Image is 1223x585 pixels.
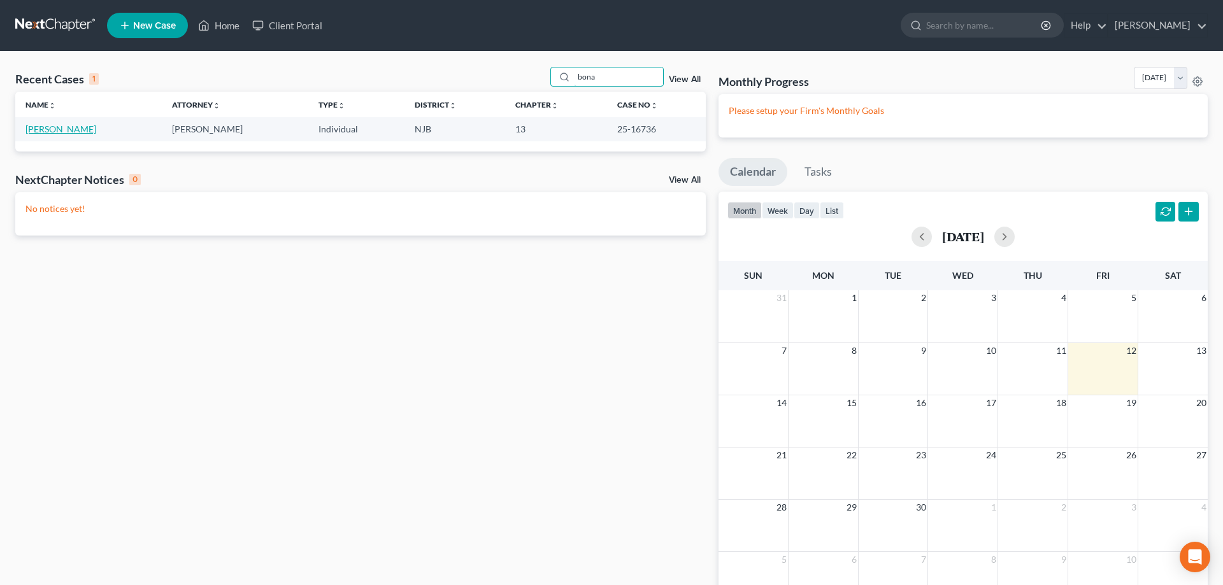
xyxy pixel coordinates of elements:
[727,202,762,219] button: month
[729,104,1198,117] p: Please setup your Firm's Monthly Goals
[162,117,308,141] td: [PERSON_NAME]
[415,100,457,109] a: Districtunfold_more
[920,343,927,358] span: 9
[985,343,998,358] span: 10
[845,395,858,411] span: 15
[885,270,901,281] span: Tue
[1130,290,1138,306] span: 5
[1125,343,1138,358] span: 12
[850,343,858,358] span: 8
[1064,14,1107,37] a: Help
[794,202,820,219] button: day
[25,100,56,109] a: Nameunfold_more
[1200,290,1208,306] span: 6
[985,448,998,463] span: 24
[744,270,762,281] span: Sun
[990,552,998,567] span: 8
[719,158,787,186] a: Calendar
[25,123,96,134] a: [PERSON_NAME]
[780,552,788,567] span: 5
[1195,395,1208,411] span: 20
[1060,500,1068,515] span: 2
[775,448,788,463] span: 21
[246,14,329,37] a: Client Portal
[1060,290,1068,306] span: 4
[308,117,404,141] td: Individual
[926,13,1043,37] input: Search by name...
[1195,343,1208,358] span: 13
[1055,395,1068,411] span: 18
[850,290,858,306] span: 1
[780,343,788,358] span: 7
[338,102,345,109] i: unfold_more
[669,176,701,185] a: View All
[850,552,858,567] span: 6
[920,290,927,306] span: 2
[318,100,345,109] a: Typeunfold_more
[607,117,705,141] td: 25-16736
[213,102,220,109] i: unfold_more
[820,202,844,219] button: list
[942,230,984,243] h2: [DATE]
[793,158,843,186] a: Tasks
[1125,552,1138,567] span: 10
[1060,552,1068,567] span: 9
[172,100,220,109] a: Attorneyunfold_more
[845,448,858,463] span: 22
[1130,500,1138,515] span: 3
[650,102,658,109] i: unfold_more
[1195,448,1208,463] span: 27
[192,14,246,37] a: Home
[990,290,998,306] span: 3
[812,270,834,281] span: Mon
[551,102,559,109] i: unfold_more
[515,100,559,109] a: Chapterunfold_more
[1200,500,1208,515] span: 4
[449,102,457,109] i: unfold_more
[617,100,658,109] a: Case Nounfold_more
[129,174,141,185] div: 0
[48,102,56,109] i: unfold_more
[1055,343,1068,358] span: 11
[762,202,794,219] button: week
[915,500,927,515] span: 30
[990,500,998,515] span: 1
[133,21,176,31] span: New Case
[404,117,505,141] td: NJB
[775,500,788,515] span: 28
[920,552,927,567] span: 7
[1125,395,1138,411] span: 19
[15,172,141,187] div: NextChapter Notices
[845,500,858,515] span: 29
[775,290,788,306] span: 31
[1125,448,1138,463] span: 26
[505,117,608,141] td: 13
[952,270,973,281] span: Wed
[1180,542,1210,572] div: Open Intercom Messenger
[1055,448,1068,463] span: 25
[915,448,927,463] span: 23
[775,395,788,411] span: 14
[985,395,998,411] span: 17
[1165,270,1181,281] span: Sat
[15,71,99,87] div: Recent Cases
[719,74,809,89] h3: Monthly Progress
[915,395,927,411] span: 16
[1096,270,1110,281] span: Fri
[25,202,696,215] p: No notices yet!
[574,67,663,86] input: Search by name...
[1108,14,1207,37] a: [PERSON_NAME]
[1024,270,1042,281] span: Thu
[89,73,99,85] div: 1
[669,75,701,84] a: View All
